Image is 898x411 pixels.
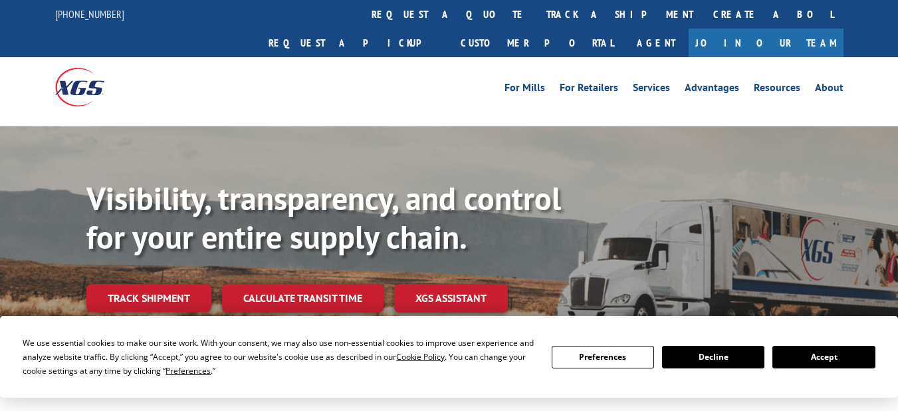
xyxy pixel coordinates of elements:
[685,82,739,97] a: Advantages
[815,82,843,97] a: About
[166,365,211,376] span: Preferences
[222,284,384,313] a: Calculate transit time
[560,82,618,97] a: For Retailers
[505,82,545,97] a: For Mills
[86,178,561,257] b: Visibility, transparency, and control for your entire supply chain.
[662,346,764,368] button: Decline
[451,29,623,57] a: Customer Portal
[23,336,535,378] div: We use essential cookies to make our site work. With your consent, we may also use non-essential ...
[623,29,689,57] a: Agent
[689,29,843,57] a: Join Our Team
[396,351,445,362] span: Cookie Policy
[86,284,211,312] a: Track shipment
[394,284,508,313] a: XGS ASSISTANT
[55,7,124,21] a: [PHONE_NUMBER]
[772,346,875,368] button: Accept
[552,346,654,368] button: Preferences
[633,82,670,97] a: Services
[259,29,451,57] a: Request a pickup
[754,82,800,97] a: Resources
